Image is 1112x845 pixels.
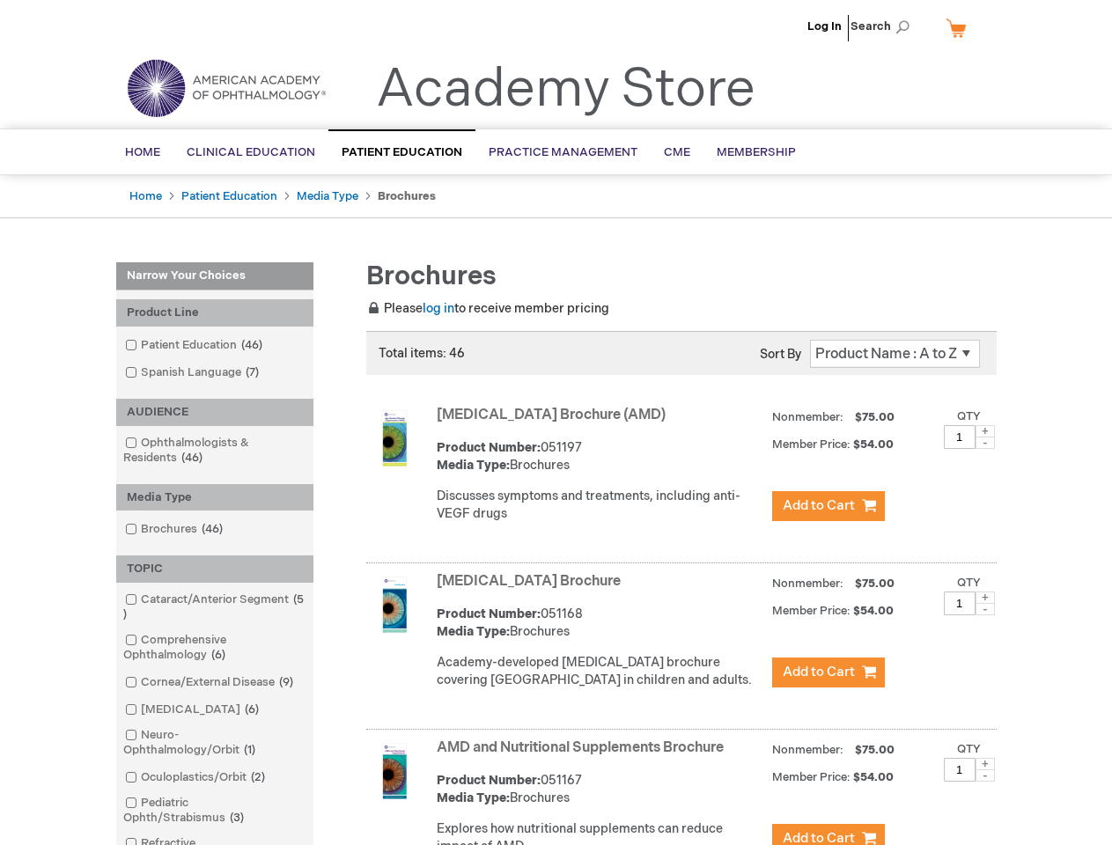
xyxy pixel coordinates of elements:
[807,19,842,33] a: Log In
[437,458,510,473] strong: Media Type:
[772,407,843,429] strong: Nonmember:
[437,606,541,621] strong: Product Number:
[944,425,976,449] input: Qty
[772,604,851,618] strong: Member Price:
[423,301,454,316] a: log in
[437,606,763,641] div: 051168 Brochures
[437,488,763,523] p: Discusses symptoms and treatments, including anti-VEGF drugs
[366,301,609,316] span: Please to receive member pricing
[379,346,465,361] span: Total items: 46
[376,58,755,121] a: Academy Store
[717,145,796,159] span: Membership
[852,410,897,424] span: $75.00
[664,145,690,159] span: CME
[437,654,763,689] p: Academy-developed [MEDICAL_DATA] brochure covering [GEOGRAPHIC_DATA] in children and adults.
[123,592,304,621] span: 5
[121,769,272,786] a: Oculoplastics/Orbit2
[240,702,263,716] span: 6
[366,577,423,633] img: Amblyopia Brochure
[237,338,267,352] span: 46
[239,743,260,757] span: 1
[853,437,896,452] span: $54.00
[275,675,298,689] span: 9
[366,261,497,292] span: Brochures
[129,189,162,203] a: Home
[853,604,896,618] span: $54.00
[342,145,462,159] span: Patient Education
[116,555,313,583] div: TOPIC
[378,189,436,203] strong: Brochures
[247,770,269,784] span: 2
[366,743,423,799] img: AMD and Nutritional Supplements Brochure
[187,145,315,159] span: Clinical Education
[944,758,976,782] input: Qty
[852,743,897,757] span: $75.00
[437,790,510,805] strong: Media Type:
[116,484,313,511] div: Media Type
[437,407,666,423] a: [MEDICAL_DATA] Brochure (AMD)
[116,399,313,426] div: AUDIENCE
[121,435,309,467] a: Ophthalmologists & Residents46
[437,624,510,639] strong: Media Type:
[437,573,621,590] a: [MEDICAL_DATA] Brochure
[116,262,313,290] strong: Narrow Your Choices
[177,451,207,465] span: 46
[852,577,897,591] span: $75.00
[944,591,976,615] input: Qty
[437,439,763,474] div: 051197 Brochures
[437,739,724,756] a: AMD and Nutritional Supplements Brochure
[121,521,230,538] a: Brochures46
[121,364,266,381] a: Spanish Language7
[125,145,160,159] span: Home
[772,491,885,521] button: Add to Cart
[772,437,851,452] strong: Member Price:
[853,770,896,784] span: $54.00
[197,522,227,536] span: 46
[207,648,230,662] span: 6
[297,189,358,203] a: Media Type
[772,739,843,761] strong: Nonmember:
[121,702,266,718] a: [MEDICAL_DATA]6
[116,299,313,327] div: Product Line
[772,573,843,595] strong: Nonmember:
[437,440,541,455] strong: Product Number:
[121,337,269,354] a: Patient Education46
[121,591,309,623] a: Cataract/Anterior Segment5
[241,365,263,379] span: 7
[760,347,801,362] label: Sort By
[772,658,885,687] button: Add to Cart
[121,632,309,664] a: Comprehensive Ophthalmology6
[783,497,855,514] span: Add to Cart
[121,795,309,827] a: Pediatric Ophth/Strabismus3
[121,674,300,691] a: Cornea/External Disease9
[437,773,541,788] strong: Product Number:
[957,742,981,756] label: Qty
[772,770,851,784] strong: Member Price:
[366,410,423,467] img: Age-Related Macular Degeneration Brochure (AMD)
[851,9,917,44] span: Search
[783,664,855,680] span: Add to Cart
[437,772,763,807] div: 051167 Brochures
[181,189,277,203] a: Patient Education
[225,811,248,825] span: 3
[957,576,981,590] label: Qty
[957,409,981,423] label: Qty
[489,145,637,159] span: Practice Management
[121,727,309,759] a: Neuro-Ophthalmology/Orbit1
